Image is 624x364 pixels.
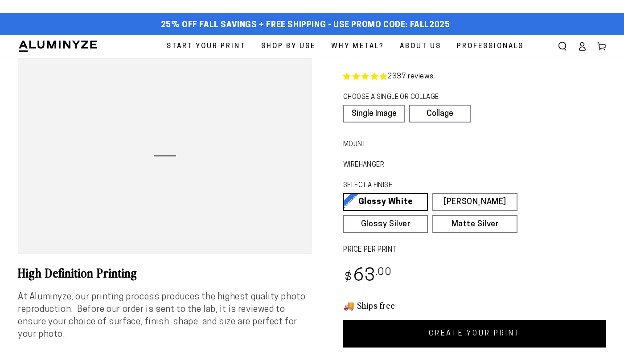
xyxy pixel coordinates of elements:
media-gallery: Gallery Viewer [18,58,312,254]
a: Glossy White [343,193,428,211]
legend: CHOOSE A SINGLE OR COLLAGE [343,93,462,102]
span: Professionals [457,41,524,53]
a: Why Metal? [324,35,391,58]
a: Single Image [343,105,405,123]
h3: 🚚 Ships free [343,299,606,311]
legend: Mount [343,140,357,150]
a: Glossy Silver [343,215,428,233]
a: About Us [393,35,448,58]
a: Shop By Use [255,35,322,58]
legend: WireHanger [343,160,368,170]
span: At Aluminyze, our printing process produces the highest quality photo reproduction. Before our or... [18,293,305,339]
a: Collage [409,105,471,123]
img: Aluminyze [18,40,98,53]
b: High Definition Printing [18,264,137,281]
span: $ [345,272,352,284]
sup: .00 [376,267,392,278]
span: 25% off FALL Savings + Free Shipping - Use Promo Code: FALL2025 [161,20,450,30]
legend: SELECT A FINISH [343,181,497,191]
a: [PERSON_NAME] [432,193,517,211]
a: Professionals [450,35,530,58]
span: Start Your Print [167,41,246,53]
summary: Search our site [553,37,572,56]
label: PRICE PER PRINT [343,245,606,255]
span: Why Metal? [331,41,384,53]
a: Matte Silver [432,215,517,233]
span: About Us [400,41,441,53]
bdi: 63 [343,268,392,285]
span: Shop By Use [261,41,316,53]
a: CREATE YOUR PRINT [343,320,606,348]
a: Start Your Print [160,35,252,58]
